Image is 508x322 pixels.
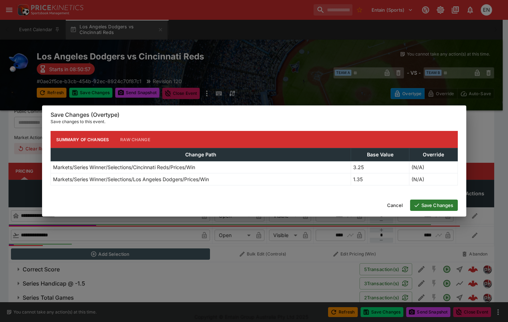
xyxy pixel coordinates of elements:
td: 3.25 [351,161,409,173]
td: 1.35 [351,173,409,185]
p: Save changes to this event. [51,118,458,125]
button: Cancel [383,200,407,211]
th: Base Value [351,148,409,161]
td: (N/A) [409,173,457,185]
h6: Save Changes (Overtype) [51,111,458,119]
td: (N/A) [409,161,457,173]
p: Markets/Series Winner/Selections/Cincinnati Reds/Prices/Win [53,163,195,171]
p: Markets/Series Winner/Selections/Los Angeles Dodgers/Prices/Win [53,176,209,183]
th: Change Path [51,148,351,161]
button: Summary of Changes [51,131,115,148]
button: Raw Change [115,131,156,148]
th: Override [409,148,457,161]
button: Save Changes [410,200,458,211]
